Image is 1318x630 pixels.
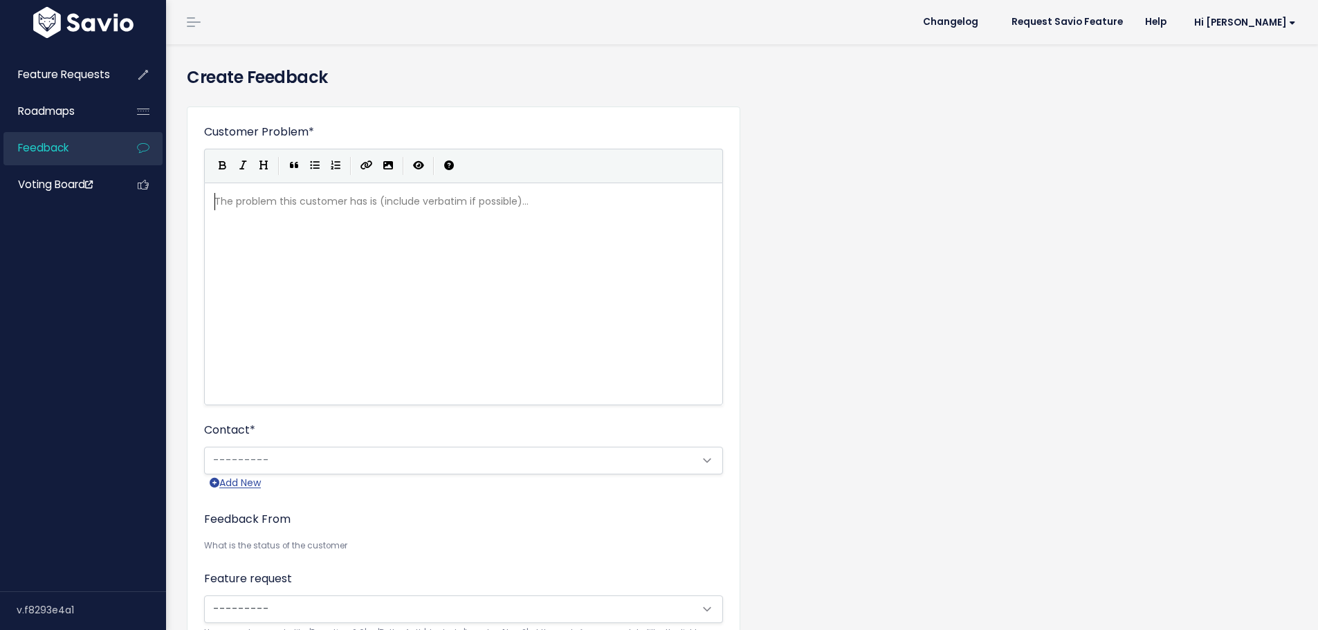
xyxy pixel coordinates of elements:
button: Generic List [304,156,325,176]
h4: Create Feedback [187,65,1297,90]
button: Toggle Preview [408,156,429,176]
label: Feature request [204,571,292,587]
button: Quote [284,156,304,176]
button: Create Link [356,156,378,176]
label: Feedback From [204,511,291,528]
img: logo-white.9d6f32f41409.svg [30,7,137,38]
label: Contact [204,422,255,438]
a: Voting Board [3,169,115,201]
span: Voting Board [18,177,93,192]
i: | [278,157,280,174]
a: Request Savio Feature [1000,12,1134,33]
span: Hi [PERSON_NAME] [1194,17,1296,28]
i: | [403,157,404,174]
a: Feedback [3,132,115,164]
button: Markdown Guide [439,156,459,176]
small: What is the status of the customer [204,539,723,553]
span: Changelog [923,17,978,27]
button: Numbered List [325,156,346,176]
a: Help [1134,12,1178,33]
button: Bold [212,156,232,176]
button: Import an image [378,156,399,176]
label: Customer Problem [204,124,314,140]
a: Hi [PERSON_NAME] [1178,12,1307,33]
a: Feature Requests [3,59,115,91]
button: Heading [253,156,274,176]
a: Add New [210,474,261,492]
button: Italic [232,156,253,176]
i: | [433,157,434,174]
div: v.f8293e4a1 [17,592,166,628]
span: Feedback [18,140,68,155]
a: Roadmaps [3,95,115,127]
span: Roadmaps [18,104,75,118]
i: | [350,157,351,174]
span: Feature Requests [18,67,110,82]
